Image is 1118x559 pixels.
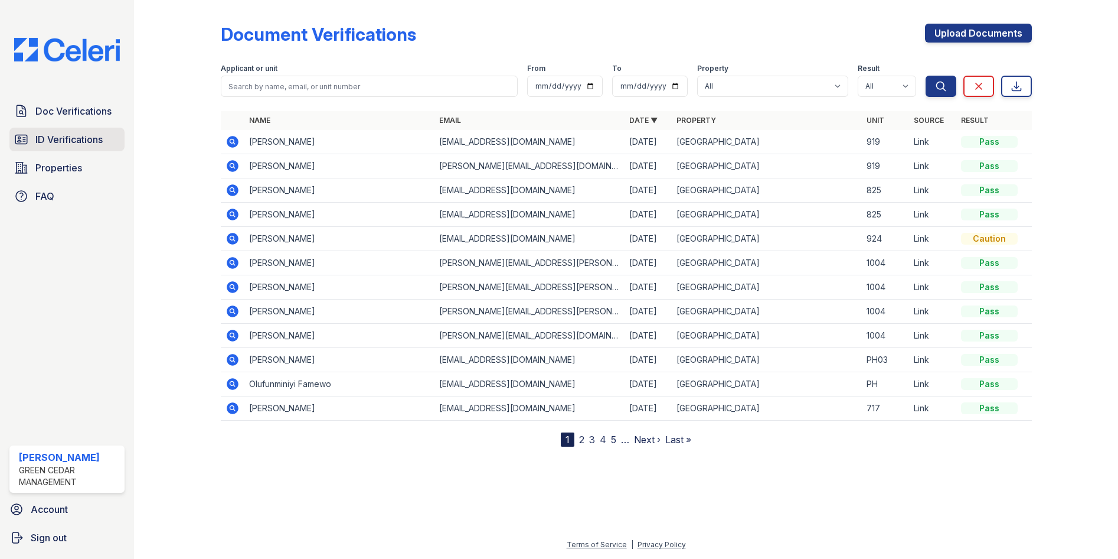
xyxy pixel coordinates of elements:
td: [PERSON_NAME] [244,154,434,178]
td: 919 [862,130,909,154]
a: FAQ [9,184,125,208]
span: Properties [35,161,82,175]
span: ID Verifications [35,132,103,147]
td: [GEOGRAPHIC_DATA] [672,275,862,300]
td: [GEOGRAPHIC_DATA] [672,251,862,275]
td: Link [909,300,956,324]
div: Pass [961,354,1018,366]
a: Unit [867,116,884,125]
td: [PERSON_NAME][EMAIL_ADDRESS][DOMAIN_NAME] [434,154,625,178]
td: [DATE] [625,324,672,348]
td: [DATE] [625,251,672,275]
a: 2 [579,434,584,446]
label: Applicant or unit [221,64,277,73]
div: Pass [961,378,1018,390]
div: Pass [961,330,1018,342]
div: Pass [961,160,1018,172]
td: [EMAIL_ADDRESS][DOMAIN_NAME] [434,178,625,203]
td: [PERSON_NAME][EMAIL_ADDRESS][PERSON_NAME][DOMAIN_NAME] [434,275,625,300]
td: [DATE] [625,203,672,227]
div: Caution [961,233,1018,245]
span: Sign out [31,531,67,545]
td: Link [909,275,956,300]
div: Pass [961,281,1018,293]
a: Upload Documents [925,24,1032,43]
td: [PERSON_NAME][EMAIL_ADDRESS][PERSON_NAME][DOMAIN_NAME] [434,251,625,275]
td: 1004 [862,300,909,324]
td: 919 [862,154,909,178]
td: PH [862,372,909,396]
a: Terms of Service [567,540,627,549]
td: [EMAIL_ADDRESS][DOMAIN_NAME] [434,203,625,227]
div: Pass [961,305,1018,317]
td: 717 [862,396,909,421]
td: [EMAIL_ADDRESS][DOMAIN_NAME] [434,396,625,421]
td: [GEOGRAPHIC_DATA] [672,178,862,203]
td: [GEOGRAPHIC_DATA] [672,130,862,154]
a: 3 [589,434,595,446]
td: [EMAIL_ADDRESS][DOMAIN_NAME] [434,348,625,372]
td: [DATE] [625,154,672,178]
span: Account [31,502,68,516]
label: From [527,64,545,73]
a: Source [914,116,944,125]
td: [EMAIL_ADDRESS][DOMAIN_NAME] [434,227,625,251]
div: [PERSON_NAME] [19,450,120,464]
td: [PERSON_NAME] [244,275,434,300]
td: [PERSON_NAME] [244,130,434,154]
div: Pass [961,136,1018,148]
td: [PERSON_NAME][EMAIL_ADDRESS][DOMAIN_NAME] [434,324,625,348]
div: Pass [961,257,1018,269]
td: Link [909,251,956,275]
td: [EMAIL_ADDRESS][DOMAIN_NAME] [434,130,625,154]
td: [DATE] [625,178,672,203]
span: … [621,433,629,447]
label: To [612,64,622,73]
td: [GEOGRAPHIC_DATA] [672,203,862,227]
td: 1004 [862,251,909,275]
div: 1 [561,433,574,447]
td: [PERSON_NAME] [244,348,434,372]
td: Olufunminiyi Famewo [244,372,434,396]
input: Search by name, email, or unit number [221,76,518,97]
td: [PERSON_NAME] [244,227,434,251]
td: Link [909,130,956,154]
a: Property [676,116,716,125]
td: [PERSON_NAME] [244,178,434,203]
td: 825 [862,203,909,227]
td: [DATE] [625,227,672,251]
td: [PERSON_NAME][EMAIL_ADDRESS][PERSON_NAME][DOMAIN_NAME] [434,300,625,324]
td: [GEOGRAPHIC_DATA] [672,396,862,421]
div: Document Verifications [221,24,416,45]
td: [GEOGRAPHIC_DATA] [672,372,862,396]
label: Property [697,64,728,73]
td: 825 [862,178,909,203]
a: 4 [600,434,606,446]
td: Link [909,227,956,251]
td: PH03 [862,348,909,372]
a: Name [249,116,270,125]
td: Link [909,348,956,372]
td: [PERSON_NAME] [244,251,434,275]
img: CE_Logo_Blue-a8612792a0a2168367f1c8372b55b34899dd931a85d93a1a3d3e32e68fde9ad4.png [5,38,129,61]
a: Account [5,498,129,521]
a: Last » [665,434,691,446]
td: 924 [862,227,909,251]
label: Result [858,64,880,73]
td: [EMAIL_ADDRESS][DOMAIN_NAME] [434,372,625,396]
td: [GEOGRAPHIC_DATA] [672,324,862,348]
span: Doc Verifications [35,104,112,118]
td: Link [909,324,956,348]
a: Date ▼ [629,116,658,125]
a: 5 [611,434,616,446]
a: Next › [634,434,661,446]
td: [PERSON_NAME] [244,203,434,227]
td: [DATE] [625,348,672,372]
td: [DATE] [625,275,672,300]
div: | [631,540,633,549]
div: Pass [961,209,1018,220]
td: Link [909,396,956,421]
td: [PERSON_NAME] [244,300,434,324]
a: Sign out [5,526,129,550]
